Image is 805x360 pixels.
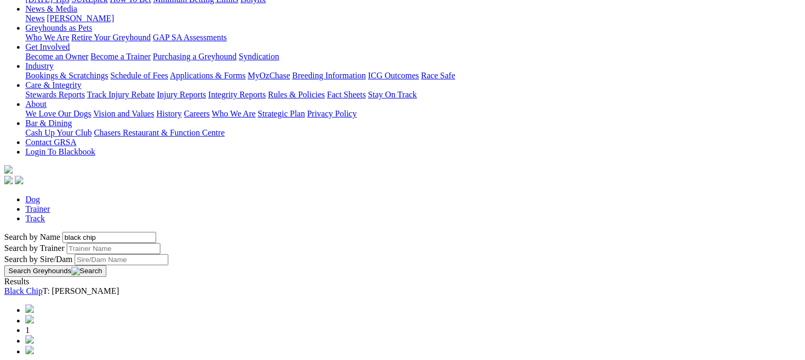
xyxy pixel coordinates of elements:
[268,90,325,99] a: Rules & Policies
[71,33,151,42] a: Retire Your Greyhound
[4,277,801,286] div: Results
[368,90,417,99] a: Stay On Track
[25,204,50,213] a: Trainer
[25,71,801,80] div: Industry
[307,109,357,118] a: Privacy Policy
[25,335,34,344] img: chevron-right-pager-blue.svg
[292,71,366,80] a: Breeding Information
[25,14,801,23] div: News & Media
[25,90,85,99] a: Stewards Reports
[25,128,92,137] a: Cash Up Your Club
[25,109,91,118] a: We Love Our Dogs
[153,33,227,42] a: GAP SA Assessments
[248,71,290,80] a: MyOzChase
[170,71,246,80] a: Applications & Forms
[25,214,45,223] a: Track
[25,33,801,42] div: Greyhounds as Pets
[25,33,69,42] a: Who We Are
[25,109,801,119] div: About
[75,254,168,265] input: Search by Sire/Dam name
[67,243,160,254] input: Search by Trainer name
[110,71,168,80] a: Schedule of Fees
[94,128,224,137] a: Chasers Restaurant & Function Centre
[25,119,72,128] a: Bar & Dining
[157,90,206,99] a: Injury Reports
[4,165,13,174] img: logo-grsa-white.png
[47,14,114,23] a: [PERSON_NAME]
[4,255,73,264] label: Search by Sire/Dam
[4,232,60,241] label: Search by Name
[25,52,88,61] a: Become an Owner
[327,90,366,99] a: Fact Sheets
[25,326,30,335] span: 1
[208,90,266,99] a: Integrity Reports
[25,42,70,51] a: Get Involved
[4,286,801,296] div: T: [PERSON_NAME]
[25,23,92,32] a: Greyhounds as Pets
[62,232,156,243] input: Search by Greyhound name
[4,265,106,277] button: Search Greyhounds
[4,244,65,253] label: Search by Trainer
[25,138,76,147] a: Contact GRSA
[153,52,237,61] a: Purchasing a Greyhound
[4,176,13,184] img: facebook.svg
[87,90,155,99] a: Track Injury Rebate
[25,52,801,61] div: Get Involved
[421,71,455,80] a: Race Safe
[25,304,34,313] img: chevrons-left-pager-blue.svg
[25,4,77,13] a: News & Media
[25,90,801,100] div: Care & Integrity
[25,147,95,156] a: Login To Blackbook
[25,71,108,80] a: Bookings & Scratchings
[93,109,154,118] a: Vision and Values
[239,52,279,61] a: Syndication
[258,109,305,118] a: Strategic Plan
[71,267,102,275] img: Search
[156,109,182,118] a: History
[368,71,419,80] a: ICG Outcomes
[25,315,34,323] img: chevron-left-pager-blue.svg
[25,61,53,70] a: Industry
[25,14,44,23] a: News
[25,100,47,109] a: About
[25,128,801,138] div: Bar & Dining
[184,109,210,118] a: Careers
[25,80,82,89] a: Care & Integrity
[4,286,42,295] a: Black Chip
[25,195,40,204] a: Dog
[91,52,151,61] a: Become a Trainer
[25,346,34,354] img: chevrons-right-pager-blue.svg
[15,176,23,184] img: twitter.svg
[212,109,256,118] a: Who We Are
